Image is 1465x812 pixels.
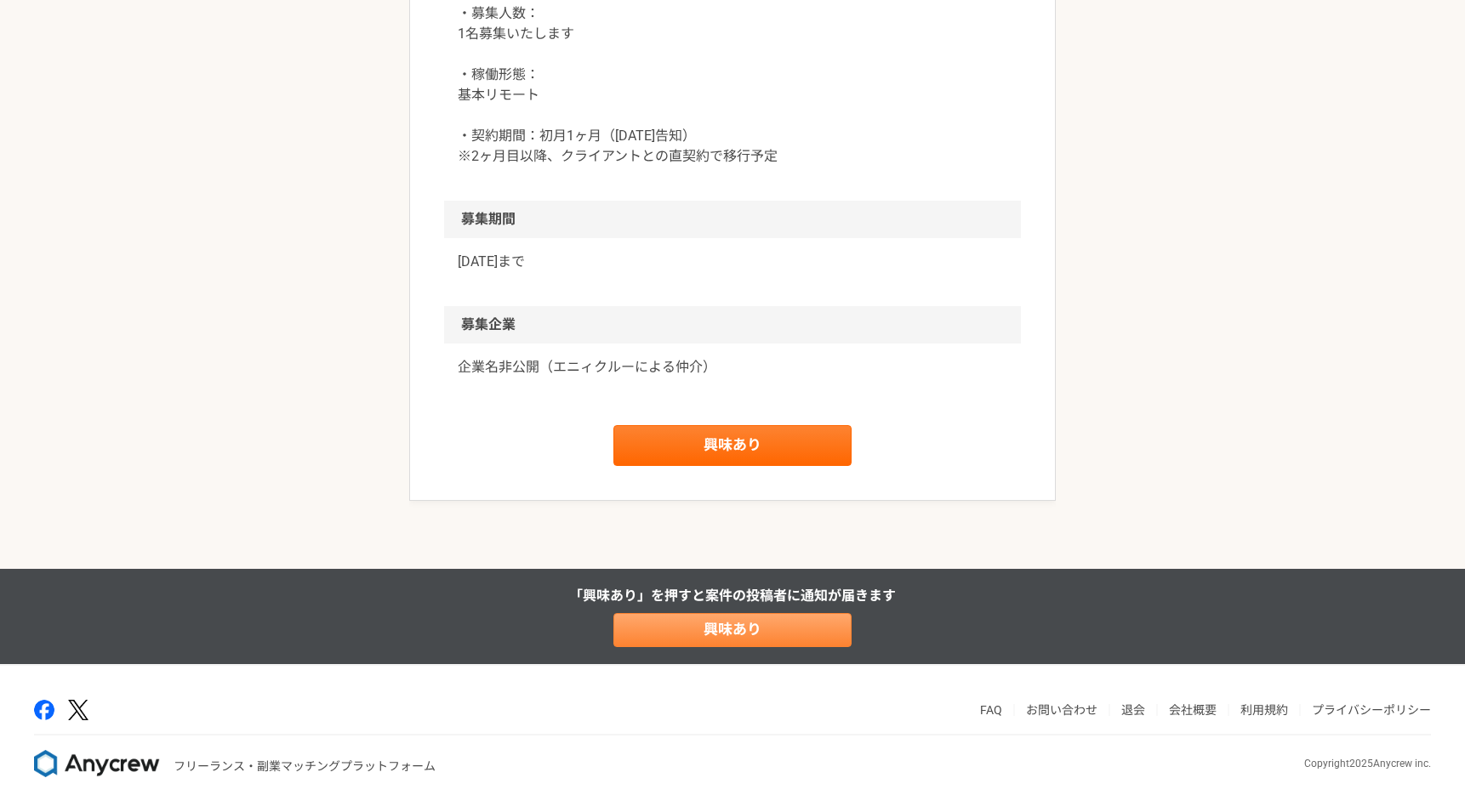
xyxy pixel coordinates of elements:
[34,750,160,777] img: 8DqYSo04kwAAAAASUVORK5CYII=
[458,252,1007,272] p: [DATE]まで
[1304,756,1431,771] p: Copyright 2025 Anycrew inc.
[613,425,852,466] a: 興味あり
[444,201,1021,238] h2: 募集期間
[34,700,54,720] img: facebook-2adfd474.png
[1240,703,1288,717] a: 利用規約
[458,357,1007,378] a: 企業名非公開（エニィクルーによる仲介）
[1312,703,1431,717] a: プライバシーポリシー
[444,306,1021,344] h2: 募集企業
[68,700,88,721] img: x-391a3a86.png
[1169,703,1217,717] a: 会社概要
[1026,703,1097,717] a: お問い合わせ
[174,758,436,775] p: フリーランス・副業マッチングプラットフォーム
[613,613,852,647] a: 興味あり
[980,703,1002,717] a: FAQ
[1121,703,1145,717] a: 退会
[569,586,896,606] p: 「興味あり」を押すと 案件の投稿者に通知が届きます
